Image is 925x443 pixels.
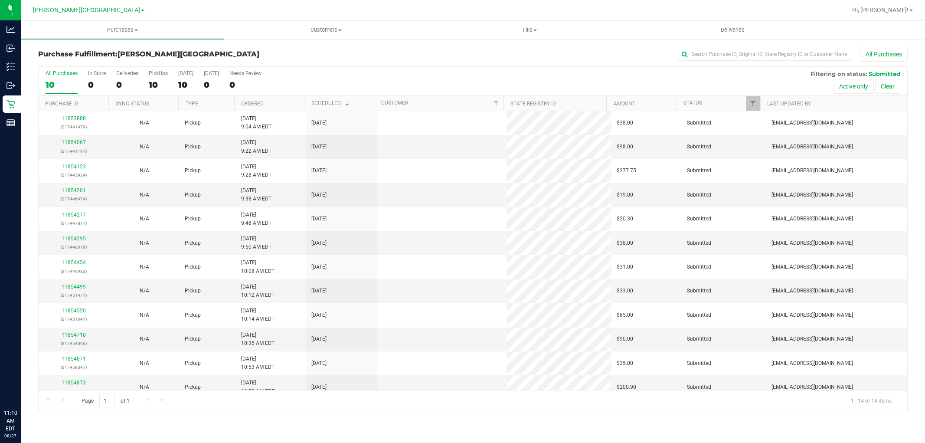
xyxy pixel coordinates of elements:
h3: Purchase Fulfillment: [38,50,328,58]
a: Ordered [241,101,264,107]
span: [EMAIL_ADDRESS][DOMAIN_NAME] [771,359,853,368]
span: Not Applicable [140,312,149,318]
span: [DATE] [311,119,327,127]
button: N/A [140,335,149,343]
span: [EMAIL_ADDRESS][DOMAIN_NAME] [771,311,853,319]
span: Pickup [185,263,201,271]
span: [EMAIL_ADDRESS][DOMAIN_NAME] [771,335,853,343]
span: Submitted [687,215,711,223]
span: Not Applicable [140,216,149,222]
button: N/A [140,383,149,391]
inline-svg: Inventory [7,62,15,71]
span: $20.30 [617,215,633,223]
span: Not Applicable [140,192,149,198]
p: (317441479) [44,123,104,131]
span: [EMAIL_ADDRESS][DOMAIN_NAME] [771,119,853,127]
span: [DATE] [311,143,327,151]
button: N/A [140,359,149,368]
div: [DATE] [204,70,219,76]
div: 10 [46,80,78,90]
button: N/A [140,287,149,295]
span: Pickup [185,335,201,343]
a: 11854201 [62,187,86,194]
inline-svg: Outbound [7,81,15,90]
span: [EMAIL_ADDRESS][DOMAIN_NAME] [771,167,853,175]
span: Submitted [687,263,711,271]
a: 11854499 [62,284,86,290]
span: $277.75 [617,167,636,175]
button: N/A [140,311,149,319]
div: 10 [149,80,168,90]
button: All Purchases [860,47,908,62]
span: [DATE] 10:35 AM EDT [241,331,275,348]
a: Purchases [21,21,224,39]
span: Pickup [185,311,201,319]
div: In Store [88,70,106,76]
span: [PERSON_NAME][GEOGRAPHIC_DATA] [118,50,259,58]
span: Not Applicable [140,240,149,246]
span: $38.00 [617,119,633,127]
span: [EMAIL_ADDRESS][DOMAIN_NAME] [771,239,853,247]
span: Pickup [185,143,201,151]
button: N/A [140,143,149,151]
span: Submitted [687,383,711,391]
span: Pickup [185,167,201,175]
span: Pickup [185,287,201,295]
div: Deliveries [116,70,138,76]
a: Last Updated By [767,101,811,107]
a: 11854295 [62,236,86,242]
div: 10 [178,80,193,90]
span: Submitted [687,287,711,295]
input: 1 [99,394,115,407]
span: Submitted [869,70,900,77]
span: Submitted [687,143,711,151]
span: [EMAIL_ADDRESS][DOMAIN_NAME] [771,143,853,151]
span: [EMAIL_ADDRESS][DOMAIN_NAME] [771,287,853,295]
button: N/A [140,215,149,223]
a: 11854873 [62,380,86,386]
span: [DATE] [311,287,327,295]
a: Customer [381,100,408,106]
a: Filter [746,96,760,111]
span: $200.90 [617,383,636,391]
span: $65.00 [617,311,633,319]
p: (317441191) [44,147,104,155]
span: $31.00 [617,263,633,271]
span: Submitted [687,311,711,319]
span: $19.00 [617,191,633,199]
span: [EMAIL_ADDRESS][DOMAIN_NAME] [771,383,853,391]
span: Not Applicable [140,384,149,390]
div: 0 [204,80,219,90]
p: (317446474) [44,195,104,203]
a: 11853888 [62,115,86,121]
p: (317447811) [44,219,104,227]
span: Pickup [185,239,201,247]
span: [EMAIL_ADDRESS][DOMAIN_NAME] [771,191,853,199]
a: Status [683,100,702,106]
span: Pickup [185,383,201,391]
span: [DATE] [311,215,327,223]
span: [DATE] 10:53 AM EDT [241,355,275,371]
span: Hi, [PERSON_NAME]! [852,7,909,13]
div: 0 [229,80,261,90]
a: Purchase ID [45,101,78,107]
a: Sync Status [116,101,149,107]
div: All Purchases [46,70,78,76]
span: [DATE] 9:48 AM EDT [241,211,271,227]
span: Submitted [687,335,711,343]
span: [DATE] 10:14 AM EDT [241,307,275,323]
span: [DATE] 9:50 AM EDT [241,235,271,251]
p: (317443924) [44,171,104,179]
span: $90.00 [617,335,633,343]
span: [DATE] 9:04 AM EDT [241,115,271,131]
iframe: Resource center [9,374,35,400]
button: Clear [875,79,900,94]
span: Not Applicable [140,336,149,342]
span: Customers [225,26,427,34]
p: 08/27 [4,433,17,439]
span: Pickup [185,215,201,223]
span: [DATE] [311,239,327,247]
div: [DATE] [178,70,193,76]
span: $38.00 [617,239,633,247]
span: Filtering on status: [811,70,867,77]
